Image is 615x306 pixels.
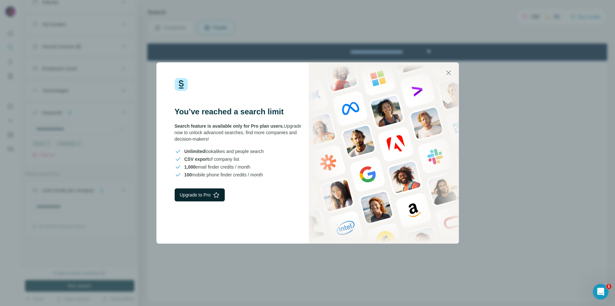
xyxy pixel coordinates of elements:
[184,164,196,170] span: 1,000
[185,1,274,16] div: Watch our October Product update
[175,123,284,129] span: Search feature is available only for Pro plan users.
[175,78,188,91] img: Surfe Logo
[175,107,308,117] h3: You’ve reached a search limit
[184,149,205,154] span: Unlimited
[184,157,209,162] span: CSV export
[184,172,192,177] span: 100
[184,164,250,170] span: email finder credits / month
[184,148,264,155] span: lookalikes and people search
[175,188,225,201] button: Upgrade to Pro
[593,284,608,300] iframe: Intercom live chat
[184,172,263,178] span: mobile phone finder credits / month
[175,123,308,142] div: Upgrade now to unlock advanced searches, find more companies and decision-makers!
[184,156,239,162] span: of company list
[309,62,459,244] img: Surfe Stock Photo - showing people and technologies
[606,284,611,289] span: 1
